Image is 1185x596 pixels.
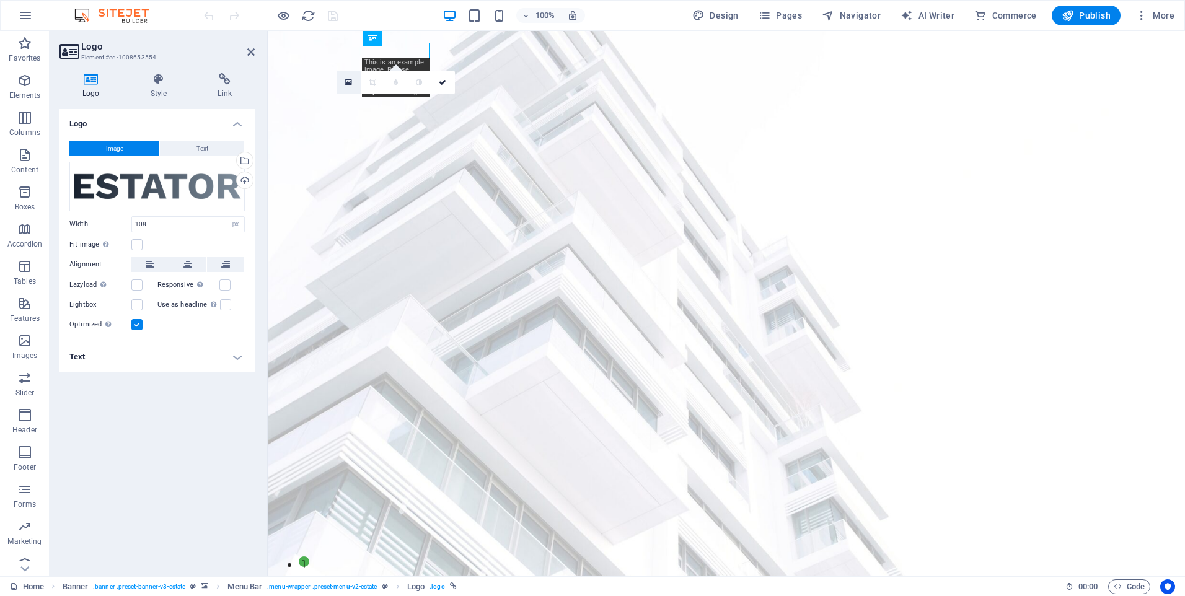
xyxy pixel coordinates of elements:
button: Pages [754,6,807,25]
label: Width [69,221,131,227]
i: This element is a customizable preset [190,583,196,590]
p: Marketing [7,537,42,546]
span: Image [106,141,123,156]
label: Responsive [157,278,219,292]
label: Lazyload [69,278,131,292]
span: Design [692,9,739,22]
span: Navigator [822,9,881,22]
a: Blur [384,71,408,94]
h4: Style [128,73,195,99]
button: AI Writer [896,6,959,25]
div: estatorlogo.png [69,162,245,211]
p: Accordion [7,239,42,249]
button: Commerce [969,6,1042,25]
label: Optimized [69,317,131,332]
span: . banner .preset-banner-v3-estate [93,579,185,594]
label: Alignment [69,257,131,272]
h6: 100% [535,8,555,23]
a: Greyscale [408,71,431,94]
h4: Text [59,342,255,372]
button: Publish [1052,6,1121,25]
img: Editor Logo [71,8,164,23]
a: Select files from the file manager, stock photos, or upload file(s) [337,71,361,94]
span: Click to select. Double-click to edit [407,579,425,594]
button: 100% [516,8,560,23]
span: Publish [1062,9,1111,22]
span: Click to select. Double-click to edit [63,579,89,594]
span: More [1135,9,1174,22]
div: Design (Ctrl+Alt+Y) [687,6,744,25]
a: Confirm ( Ctrl ⏎ ) [431,71,455,94]
span: AI Writer [901,9,954,22]
p: Content [11,165,38,175]
p: Tables [14,276,36,286]
span: : [1087,582,1089,591]
button: Click here to leave preview mode and continue editing [276,8,291,23]
i: This element is a customizable preset [382,583,388,590]
i: This element is linked [450,583,457,590]
h3: Element #ed-1008653554 [81,52,230,63]
span: 00 00 [1078,579,1098,594]
span: Commerce [974,9,1037,22]
button: Usercentrics [1160,579,1175,594]
button: More [1130,6,1179,25]
h6: Session time [1065,579,1098,594]
span: Code [1114,579,1145,594]
p: Footer [14,462,36,472]
button: Design [687,6,744,25]
button: 1 [31,525,42,536]
nav: breadcrumb [63,579,457,594]
span: Text [196,141,208,156]
p: Header [12,425,37,435]
i: Reload page [301,9,315,23]
a: Click to cancel selection. Double-click to open Pages [10,579,44,594]
p: Favorites [9,53,40,63]
button: Code [1108,579,1150,594]
span: Click to select. Double-click to edit [227,579,262,594]
button: reload [301,8,315,23]
h4: Logo [59,73,128,99]
i: This element contains a background [201,583,208,590]
p: Forms [14,499,36,509]
p: Elements [9,90,41,100]
p: Columns [9,128,40,138]
span: Pages [759,9,802,22]
label: Use as headline [157,297,220,312]
h4: Logo [59,109,255,131]
a: Crop mode [361,71,384,94]
p: Features [10,313,40,323]
span: . logo [430,579,444,594]
label: Fit image [69,237,131,252]
p: Boxes [15,202,35,212]
label: Lightbox [69,297,131,312]
div: This is an example image. Please choose your own for more options. [362,58,430,97]
h2: Logo [81,41,255,52]
p: Slider [15,388,35,398]
button: 2 [31,542,42,553]
p: Images [12,351,38,361]
button: Image [69,141,159,156]
span: . menu-wrapper .preset-menu-v2-estate [267,579,377,594]
h4: Link [195,73,255,99]
button: Navigator [817,6,886,25]
button: Text [160,141,244,156]
i: On resize automatically adjust zoom level to fit chosen device. [567,10,578,21]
